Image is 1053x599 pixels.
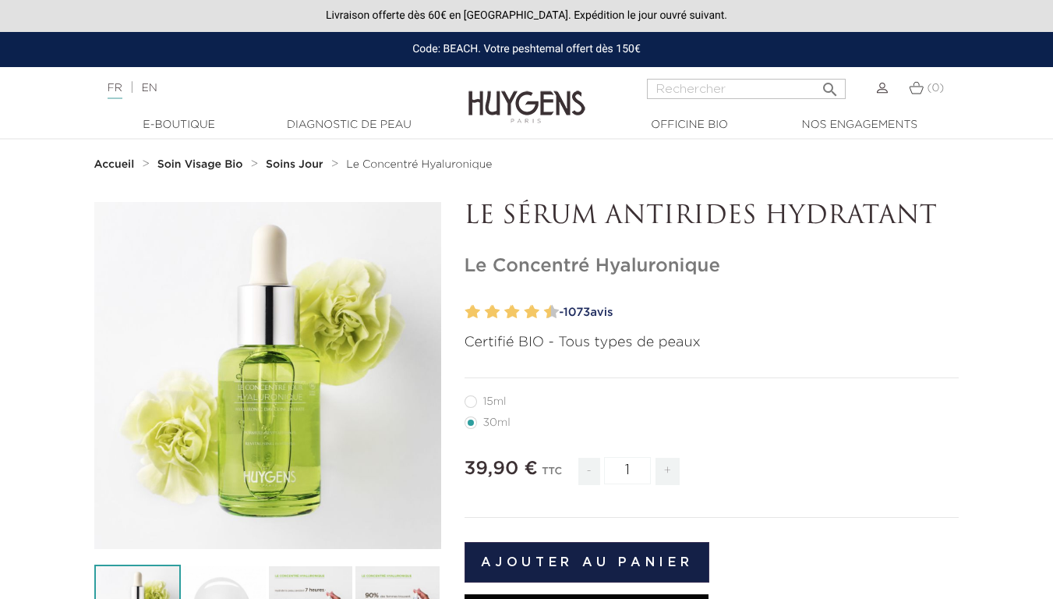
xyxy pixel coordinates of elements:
a: Le Concentré Hyaluronique [346,158,492,171]
p: Certifié BIO - Tous types de peaux [465,332,959,353]
p: LE SÉRUM ANTIRIDES HYDRATANT [465,202,959,232]
label: 3 [482,301,487,324]
a: -1073avis [554,301,959,324]
a: Officine Bio [612,117,768,133]
span: (0) [927,83,944,94]
label: 7 [521,301,526,324]
span: 39,90 € [465,459,538,478]
label: 4 [488,301,500,324]
input: Rechercher [647,79,846,99]
a: FR [108,83,122,99]
h1: Le Concentré Hyaluronique [465,255,959,278]
label: 1 [462,301,468,324]
a: E-Boutique [101,117,257,133]
img: Huygens [468,66,585,126]
strong: Soin Visage Bio [157,159,243,170]
input: Quantité [604,457,651,484]
label: 30ml [465,416,529,429]
a: Diagnostic de peau [271,117,427,133]
span: Le Concentré Hyaluronique [346,159,492,170]
button:  [816,74,844,95]
a: EN [141,83,157,94]
div: TTC [542,455,562,497]
label: 2 [468,301,480,324]
button: Ajouter au panier [465,542,710,583]
label: 6 [508,301,520,324]
label: 15ml [465,395,525,408]
label: 8 [528,301,539,324]
a: Nos engagements [782,117,938,133]
span: 1073 [564,307,591,318]
a: Soins Jour [266,158,327,171]
span: - [578,458,600,485]
div: | [100,79,427,97]
span: + [655,458,680,485]
label: 10 [547,301,559,324]
label: 5 [501,301,507,324]
strong: Soins Jour [266,159,323,170]
a: Soin Visage Bio [157,158,247,171]
i:  [821,76,839,94]
label: 9 [541,301,546,324]
a: Accueil [94,158,138,171]
strong: Accueil [94,159,135,170]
